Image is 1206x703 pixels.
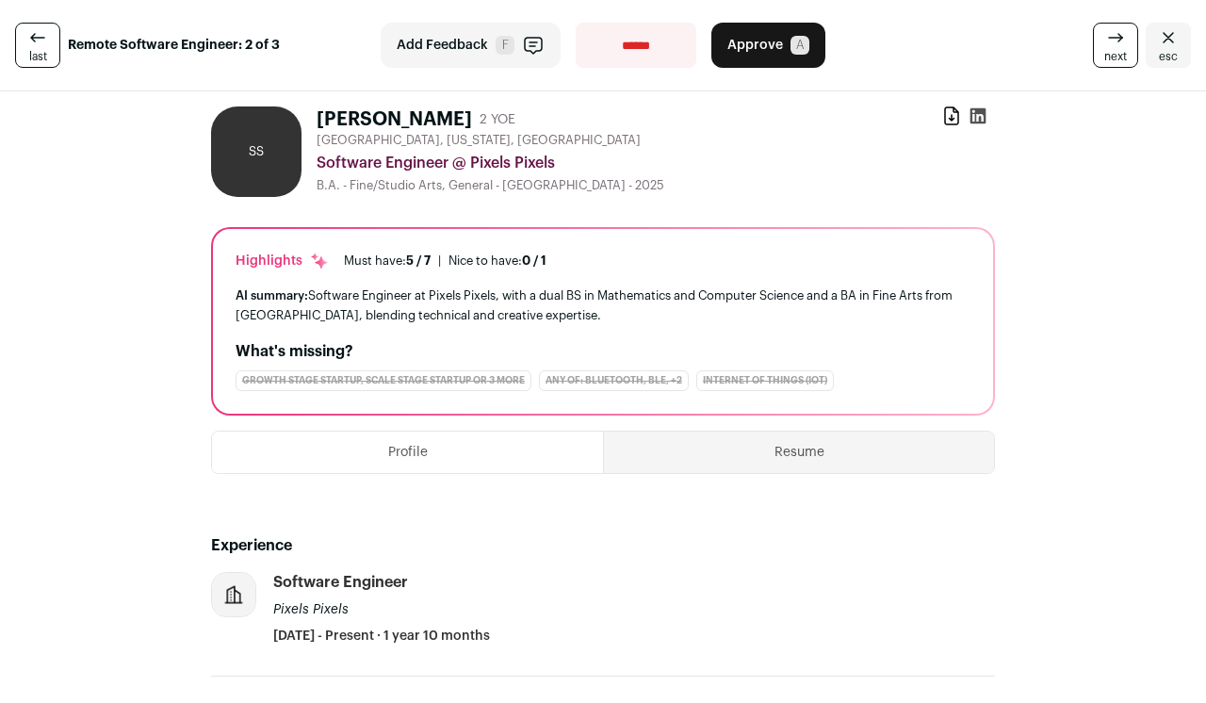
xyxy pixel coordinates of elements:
div: Internet of Things (IoT) [696,370,834,391]
span: Add Feedback [397,36,488,55]
button: Profile [212,432,603,473]
button: Add Feedback F [381,23,561,68]
a: last [15,23,60,68]
div: Software Engineer at Pixels Pixels, with a dual BS in Mathematics and Computer Science and a BA i... [236,286,970,325]
h2: What's missing? [236,340,970,363]
div: Software Engineer [273,572,408,593]
button: Approve A [711,23,825,68]
span: 5 / 7 [406,254,431,267]
div: B.A. - Fine/Studio Arts, General - [GEOGRAPHIC_DATA] - 2025 [317,178,995,193]
span: last [29,49,47,64]
span: 0 / 1 [522,254,546,267]
div: Software Engineer @ Pixels Pixels [317,152,995,174]
span: [GEOGRAPHIC_DATA], [US_STATE], [GEOGRAPHIC_DATA] [317,133,641,148]
h1: [PERSON_NAME] [317,106,472,133]
span: Approve [727,36,783,55]
span: esc [1159,49,1178,64]
span: next [1104,49,1127,64]
div: 2 YOE [480,110,515,129]
img: company-logo-placeholder-414d4e2ec0e2ddebbe968bf319fdfe5acfe0c9b87f798d344e800bc9a89632a0.png [212,573,255,616]
span: F [496,36,514,55]
div: SS [211,106,301,197]
div: Must have: [344,253,431,269]
h2: Experience [211,534,995,557]
span: A [790,36,809,55]
span: AI summary: [236,289,308,302]
a: Close [1146,23,1191,68]
div: Nice to have: [448,253,546,269]
div: Any of: bluetooth, BLE, +2 [539,370,689,391]
ul: | [344,253,546,269]
div: Growth Stage Startup, Scale Stage Startup or 3 more [236,370,531,391]
button: Resume [604,432,994,473]
div: Highlights [236,252,329,270]
span: [DATE] - Present · 1 year 10 months [273,627,490,646]
strong: Remote Software Engineer: 2 of 3 [68,36,280,55]
span: Pixels Pixels [273,603,349,616]
a: next [1093,23,1138,68]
